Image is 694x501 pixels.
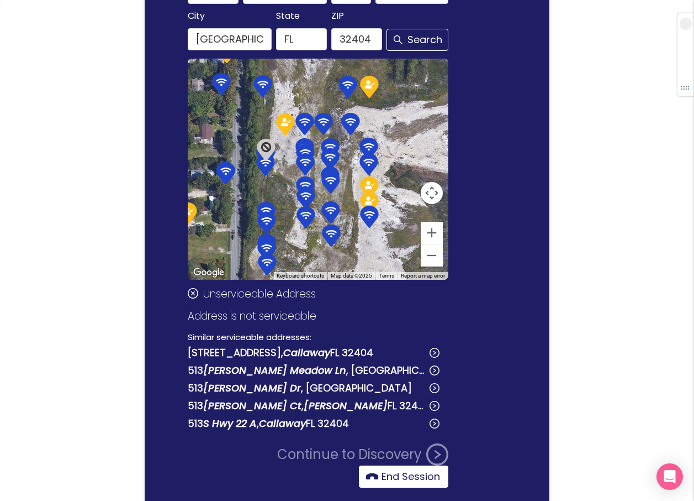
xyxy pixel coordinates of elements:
[188,362,439,379] button: 513[PERSON_NAME] Meadow Ln, [GEOGRAPHIC_DATA]
[190,265,227,280] img: Google
[188,309,316,323] span: Address is not serviceable
[331,28,382,50] input: 32404
[386,29,448,51] button: Search
[188,415,439,432] button: 513S Hwy 22 A,CallawayFL 32404
[188,28,272,50] input: Panama City
[188,397,439,415] button: 513[PERSON_NAME] Ct,[PERSON_NAME]FL 32404
[276,8,300,24] span: State
[379,273,394,279] a: Terms (opens in new tab)
[421,182,443,204] button: Map camera controls
[421,244,443,267] button: Zoom out
[188,288,198,299] span: close-circle
[188,344,439,362] button: [STREET_ADDRESS],CallawayFL 32404
[331,8,344,24] span: ZIP
[331,273,372,279] span: Map data ©2025
[190,265,227,280] a: Open this area in Google Maps (opens a new window)
[188,379,439,397] button: 513[PERSON_NAME] Dr, [GEOGRAPHIC_DATA]
[401,273,445,279] a: Report a map error
[359,466,448,488] button: End Session
[656,463,683,490] div: Open Intercom Messenger
[277,272,324,280] button: Keyboard shortcuts
[203,286,316,301] span: Unserviceable Address
[421,222,443,244] button: Zoom in
[188,331,448,344] p: Similar serviceable addresses:
[276,28,327,50] input: FL
[188,8,205,24] span: City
